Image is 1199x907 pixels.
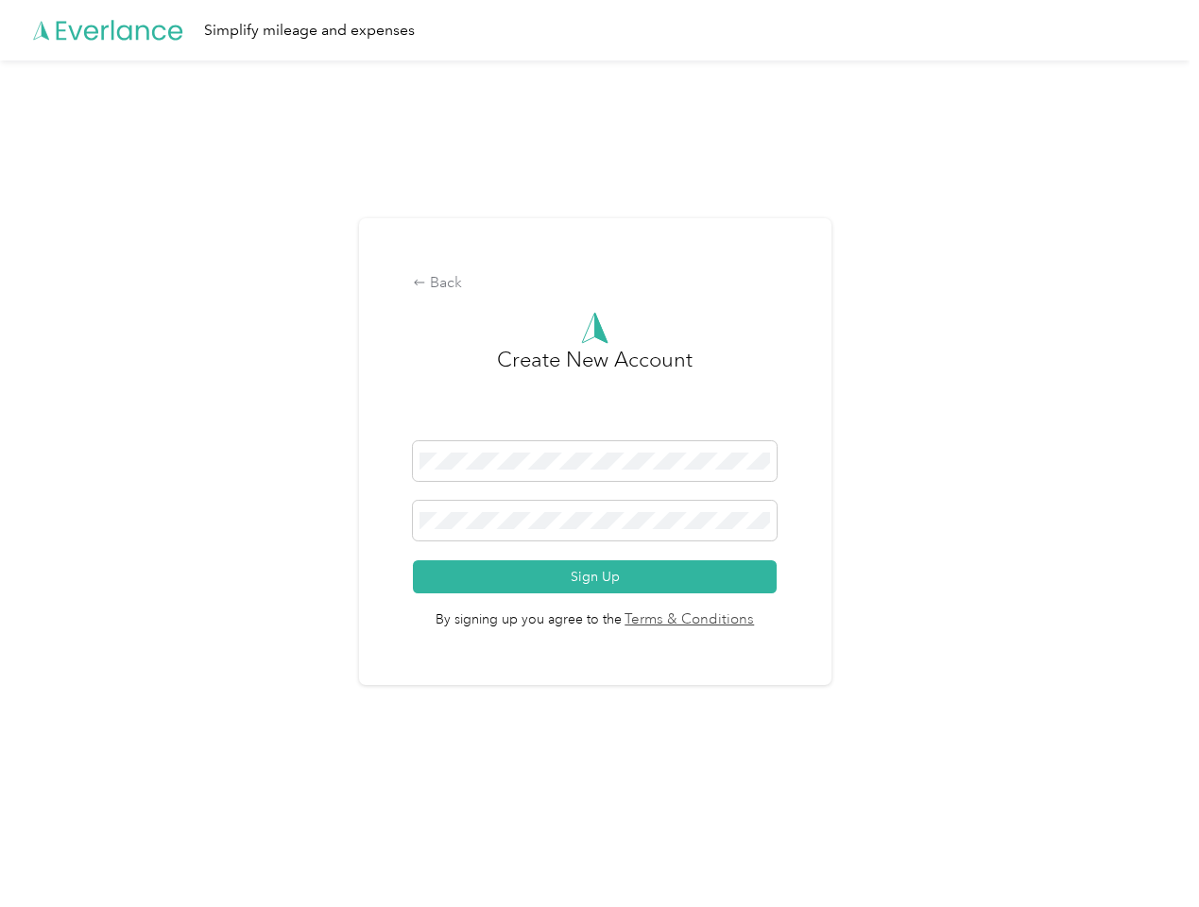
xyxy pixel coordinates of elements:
[204,19,415,43] div: Simplify mileage and expenses
[497,344,693,441] h3: Create New Account
[622,609,755,631] a: Terms & Conditions
[413,560,777,593] button: Sign Up
[413,272,777,295] div: Back
[413,593,777,631] span: By signing up you agree to the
